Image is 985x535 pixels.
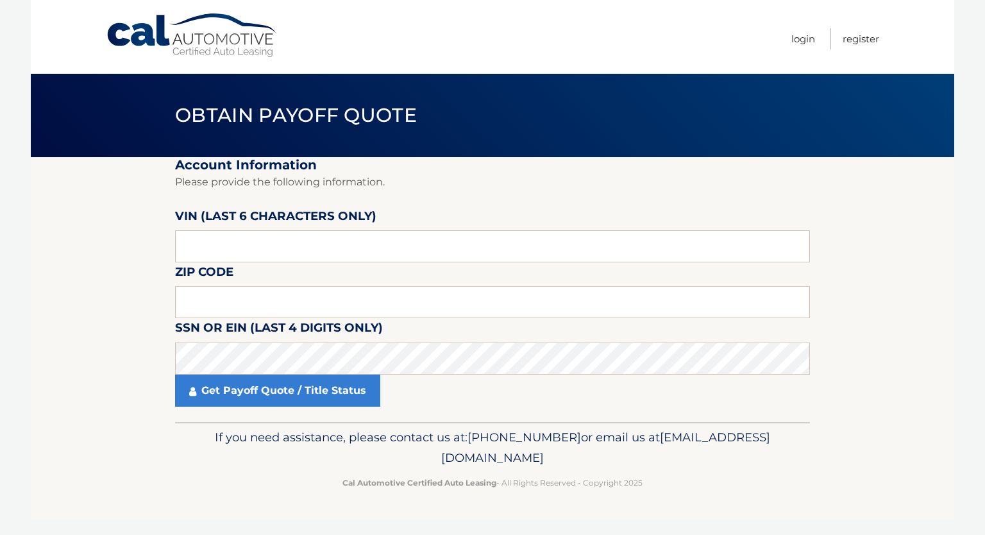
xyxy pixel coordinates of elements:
[175,207,376,230] label: VIN (last 6 characters only)
[843,28,879,49] a: Register
[106,13,279,58] a: Cal Automotive
[175,318,383,342] label: SSN or EIN (last 4 digits only)
[175,157,810,173] h2: Account Information
[175,375,380,407] a: Get Payoff Quote / Title Status
[467,430,581,445] span: [PHONE_NUMBER]
[791,28,815,49] a: Login
[183,476,802,489] p: - All Rights Reserved - Copyright 2025
[183,427,802,468] p: If you need assistance, please contact us at: or email us at
[342,478,496,488] strong: Cal Automotive Certified Auto Leasing
[175,262,233,286] label: Zip Code
[175,173,810,191] p: Please provide the following information.
[175,103,417,127] span: Obtain Payoff Quote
